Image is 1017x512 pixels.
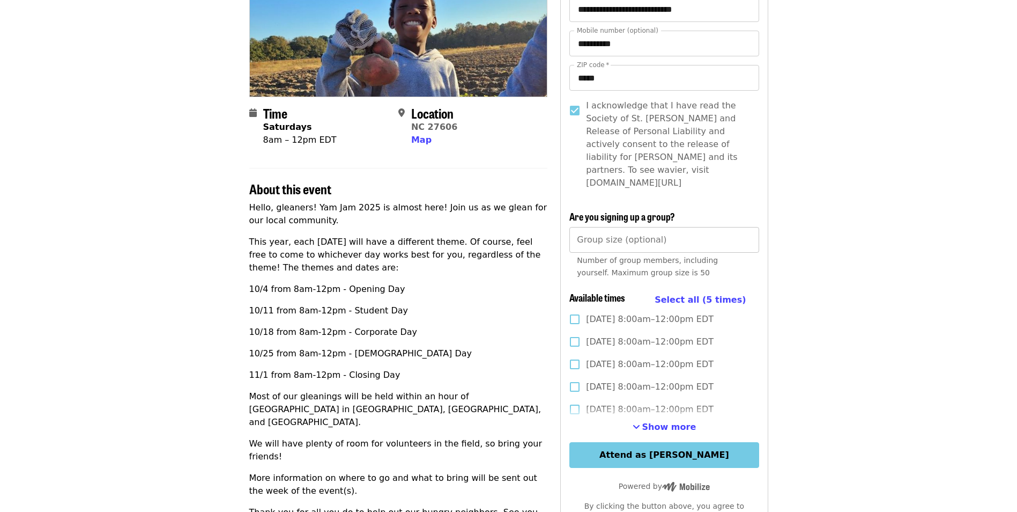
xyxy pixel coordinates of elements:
i: calendar icon [249,108,257,118]
p: Hello, gleaners! Yam Jam 2025 is almost here! Join us as we glean for our local community. [249,201,548,227]
img: Powered by Mobilize [662,482,710,492]
button: See more timeslots [633,421,696,434]
span: [DATE] 8:00am–12:00pm EDT [586,358,714,371]
span: [DATE] 8:00am–12:00pm EDT [586,313,714,326]
label: ZIP code [577,62,609,68]
a: NC 27606 [411,122,457,132]
span: [DATE] 8:00am–12:00pm EDT [586,335,714,348]
span: Powered by [619,482,710,491]
span: Are you signing up a group? [569,209,675,223]
input: ZIP code [569,65,759,91]
p: This year, each [DATE] will have a different theme. Of course, feel free to come to whichever day... [249,236,548,274]
strong: Saturdays [263,122,312,132]
i: map-marker-alt icon [398,108,405,118]
span: [DATE] 8:00am–12:00pm EDT [586,381,714,393]
span: [DATE] 8:00am–12:00pm EDT [586,403,714,416]
span: Number of group members, including yourself. Maximum group size is 50 [577,256,718,277]
p: 10/11 from 8am-12pm - Student Day [249,304,548,317]
p: 10/4 from 8am-12pm - Opening Day [249,283,548,296]
span: Time [263,104,287,122]
span: Location [411,104,454,122]
p: Most of our gleanings will be held within an hour of [GEOGRAPHIC_DATA] in [GEOGRAPHIC_DATA], [GEO... [249,390,548,429]
button: Attend as [PERSON_NAME] [569,442,759,468]
span: Show more [642,422,696,432]
p: 10/18 from 8am-12pm - Corporate Day [249,326,548,339]
p: 11/1 from 8am-12pm - Closing Day [249,369,548,382]
input: [object Object] [569,227,759,253]
button: Select all (5 times) [655,292,746,308]
span: Available times [569,290,625,304]
p: More information on where to go and what to bring will be sent out the week of the event(s). [249,472,548,498]
span: About this event [249,179,331,198]
span: Select all (5 times) [655,295,746,305]
div: 8am – 12pm EDT [263,134,337,147]
p: 10/25 from 8am-12pm - [DEMOGRAPHIC_DATA] Day [249,347,548,360]
label: Mobile number (optional) [577,27,658,34]
span: Map [411,135,432,145]
button: Map [411,134,432,147]
input: Mobile number (optional) [569,31,759,56]
p: We will have plenty of room for volunteers in the field, so bring your friends! [249,437,548,463]
span: I acknowledge that I have read the Society of St. [PERSON_NAME] and Release of Personal Liability... [586,99,750,189]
